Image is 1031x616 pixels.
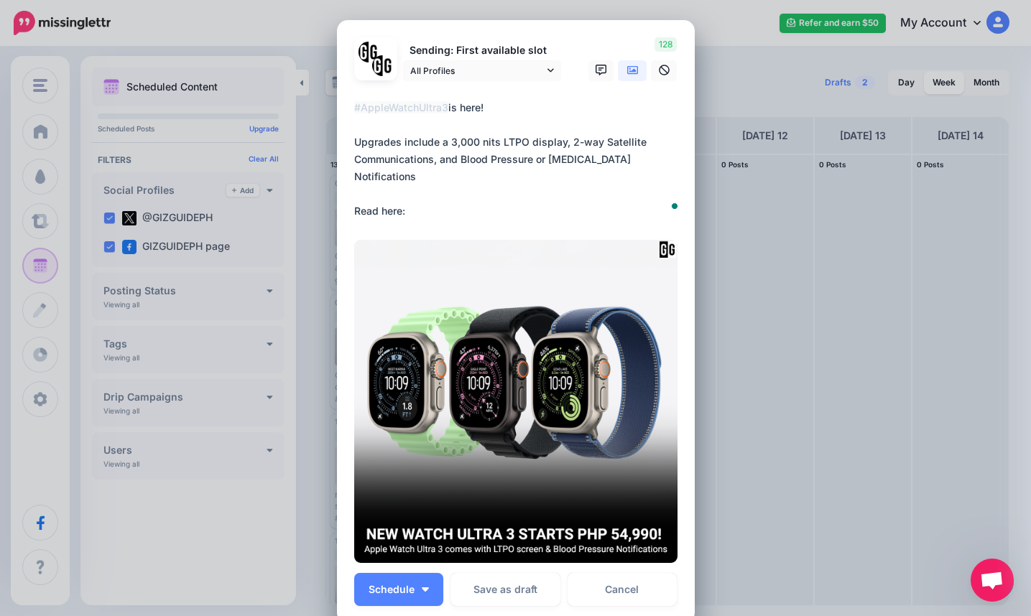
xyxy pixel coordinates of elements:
a: All Profiles [403,60,561,81]
textarea: To enrich screen reader interactions, please activate Accessibility in Grammarly extension settings [354,99,685,220]
img: arrow-down-white.png [422,587,429,592]
mark: #AppleWatchUltra3 [354,101,448,113]
span: 128 [655,37,677,52]
a: Cancel [568,573,678,606]
button: Schedule [354,573,443,606]
p: Sending: First available slot [403,42,561,59]
img: JT5sWCfR-79925.png [372,55,393,76]
span: All Profiles [410,63,544,78]
div: is here! Upgrades include a 3,000 nits LTPO display, 2-way Satellite Communications, and Blood Pr... [354,99,685,220]
img: 353459792_649996473822713_4483302954317148903_n-bsa138318.png [359,42,379,62]
button: Save as draft [450,573,560,606]
img: SEW1GTSKT58WL2S1K0G400K7GFM5FKF0.png [354,240,678,563]
span: Schedule [369,584,415,594]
